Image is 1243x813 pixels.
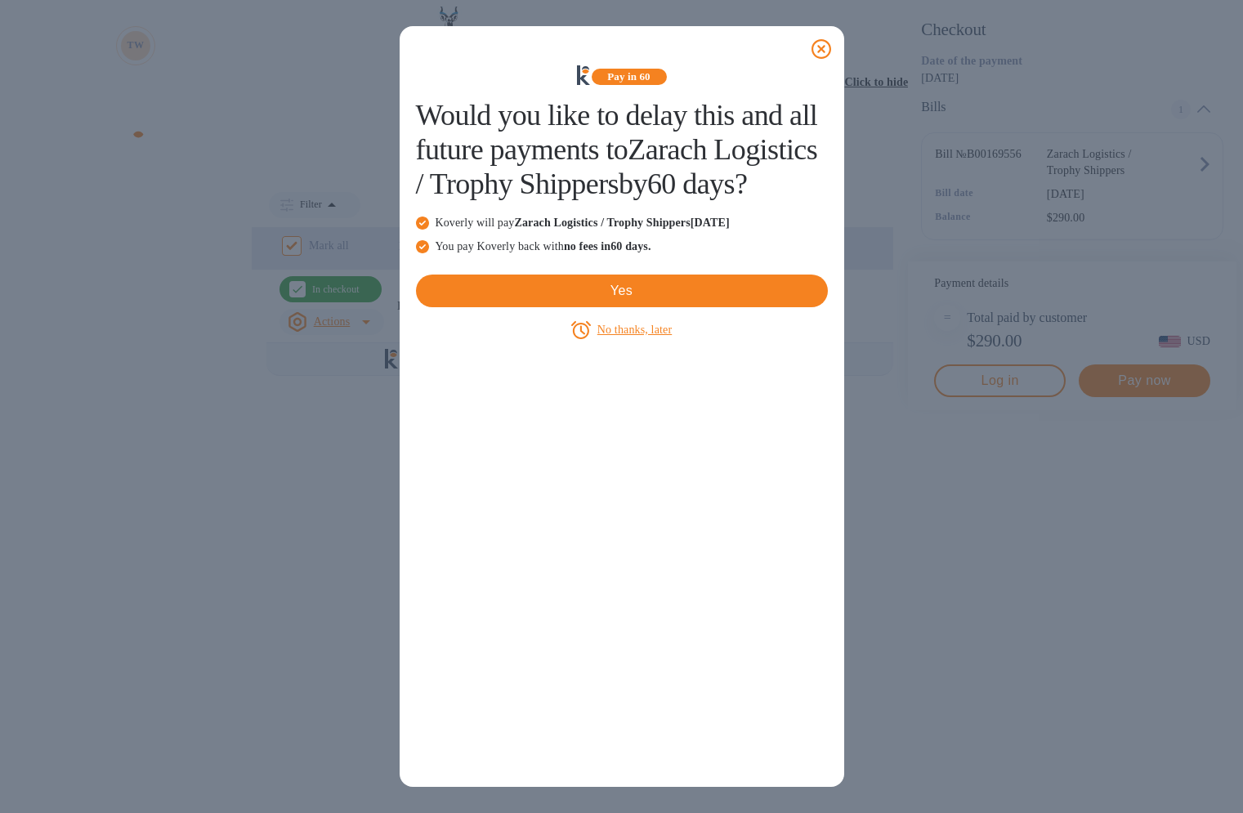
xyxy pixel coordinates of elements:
[416,214,828,231] p: Koverly will pay
[607,70,650,83] b: Pay in 60
[416,98,828,201] h1: Would you like to delay this and all future payments to Zarach Logistics / Trophy Shippers by 60 ...
[416,238,828,255] p: You pay Koverly back with
[949,525,1243,813] iframe: Chat Widget
[416,275,828,307] button: Yes
[597,324,672,336] u: No thanks, later
[429,281,815,301] span: Yes
[564,240,651,252] b: no fees in 60 days .
[514,217,729,229] b: Zarach Logistics / Trophy Shippers [DATE]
